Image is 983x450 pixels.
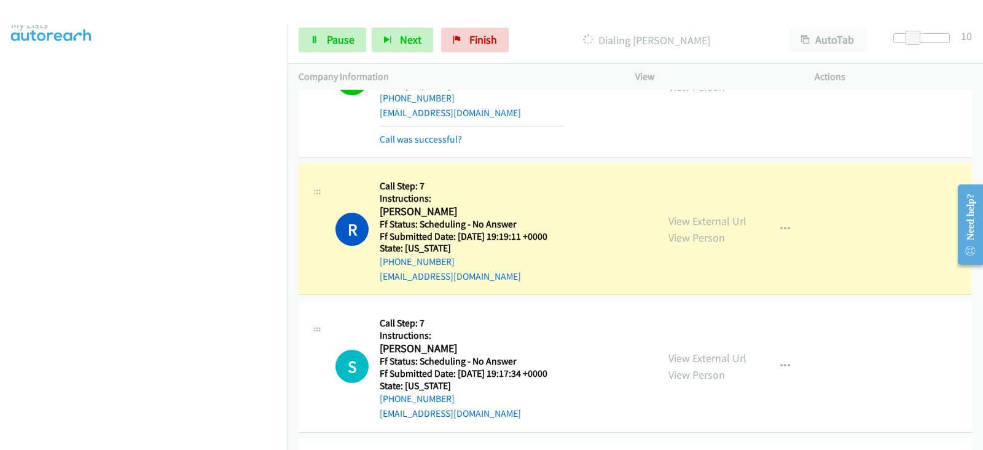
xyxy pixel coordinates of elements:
[668,351,746,365] a: View External Url
[335,213,369,246] h1: R
[380,408,521,419] a: [EMAIL_ADDRESS][DOMAIN_NAME]
[380,180,563,192] h5: Call Step: 7
[380,205,563,219] h2: [PERSON_NAME]
[380,380,563,392] h5: State: [US_STATE]
[380,330,563,342] h5: Instructions:
[335,350,369,383] h1: S
[11,17,48,31] a: My Lists
[380,270,521,282] a: [EMAIL_ADDRESS][DOMAIN_NAME]
[815,69,972,84] p: Actions
[380,218,563,231] h5: Ff Status: Scheduling - No Answer
[380,317,563,330] h5: Call Step: 7
[380,192,563,205] h5: Instructions:
[380,231,563,243] h5: Ff Submitted Date: [DATE] 19:19:11 +0000
[327,33,354,47] span: Pause
[469,33,497,47] span: Finish
[380,92,455,104] a: [PHONE_NUMBER]
[299,28,366,52] a: Pause
[380,355,563,368] h5: Ff Status: Scheduling - No Answer
[299,69,613,84] p: Company Information
[380,256,455,267] a: [PHONE_NUMBER]
[525,32,767,49] p: Dialing [PERSON_NAME]
[380,368,563,380] h5: Ff Submitted Date: [DATE] 19:17:34 +0000
[380,242,563,255] h5: State: [US_STATE]
[380,342,563,356] h2: [PERSON_NAME]
[380,393,455,405] a: [PHONE_NUMBER]
[335,350,369,383] div: The call is yet to be attempted
[372,28,433,52] button: Next
[961,28,972,44] div: 10
[668,231,725,245] a: View Person
[400,33,421,47] span: Next
[380,107,521,119] a: [EMAIL_ADDRESS][DOMAIN_NAME]
[380,133,462,145] a: Call was successful?
[668,368,725,382] a: View Person
[635,69,793,84] p: View
[789,28,866,52] button: AutoTab
[441,28,509,52] a: Finish
[668,214,746,228] a: View External Url
[947,176,983,274] iframe: Resource Center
